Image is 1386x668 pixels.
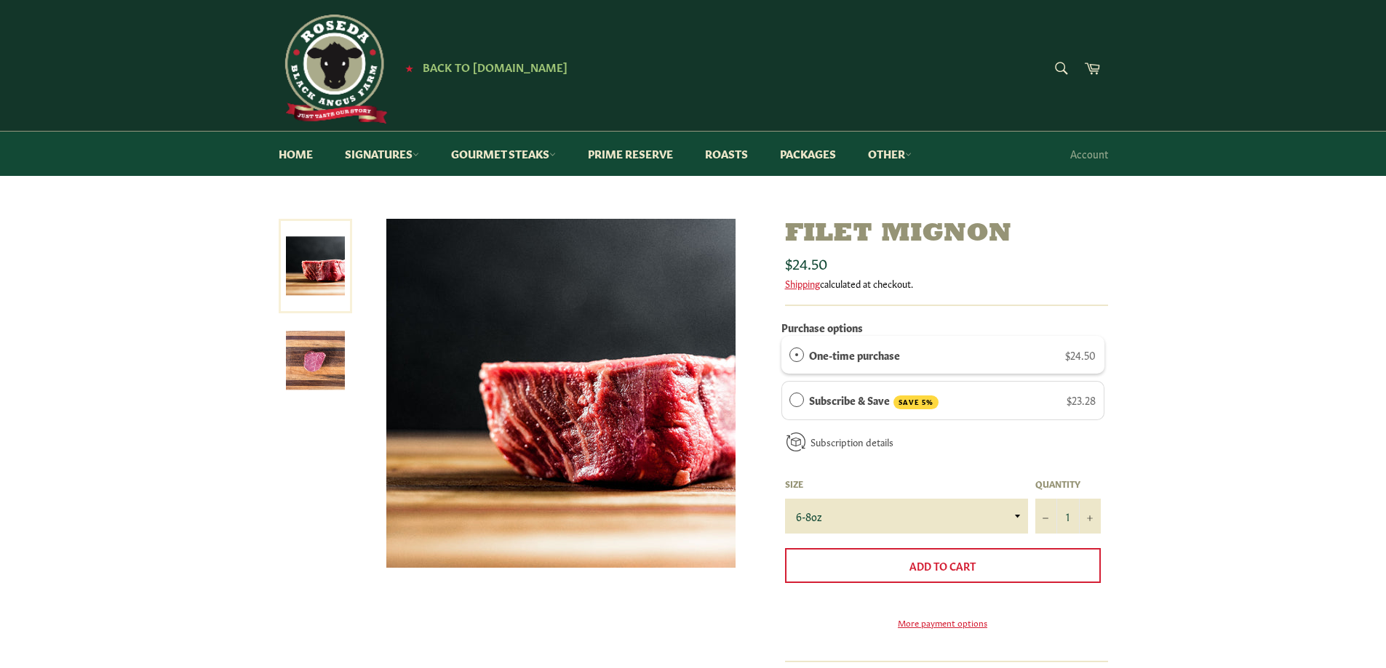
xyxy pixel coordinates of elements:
a: Gourmet Steaks [437,132,570,176]
span: $24.50 [1065,347,1096,362]
button: Reduce item quantity by one [1035,499,1057,534]
button: Add to Cart [785,548,1101,583]
a: Subscription details [811,435,893,448]
label: Subscribe & Save [809,392,939,409]
img: Filet Mignon [286,331,345,390]
a: Roasts [690,132,762,176]
button: Increase item quantity by one [1079,499,1101,534]
span: ★ [405,62,413,73]
a: Shipping [785,276,820,290]
label: Quantity [1035,478,1101,490]
div: One-time purchase [789,347,804,363]
a: Other [853,132,926,176]
label: Size [785,478,1028,490]
a: Signatures [330,132,434,176]
a: Prime Reserve [573,132,688,176]
span: Back to [DOMAIN_NAME] [423,59,567,74]
h1: Filet Mignon [785,219,1108,250]
label: One-time purchase [809,347,900,363]
span: $24.50 [785,252,827,273]
span: SAVE 5% [893,395,939,409]
span: Add to Cart [909,558,976,573]
a: Packages [765,132,851,176]
label: Purchase options [781,320,863,334]
a: More payment options [785,616,1101,629]
img: Roseda Beef [279,15,388,124]
div: Subscribe & Save [789,392,804,408]
a: ★ Back to [DOMAIN_NAME] [398,62,567,73]
img: Filet Mignon [386,219,736,568]
a: Home [264,132,327,176]
div: calculated at checkout. [785,277,1108,290]
a: Account [1063,132,1115,175]
span: $23.28 [1067,393,1096,407]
